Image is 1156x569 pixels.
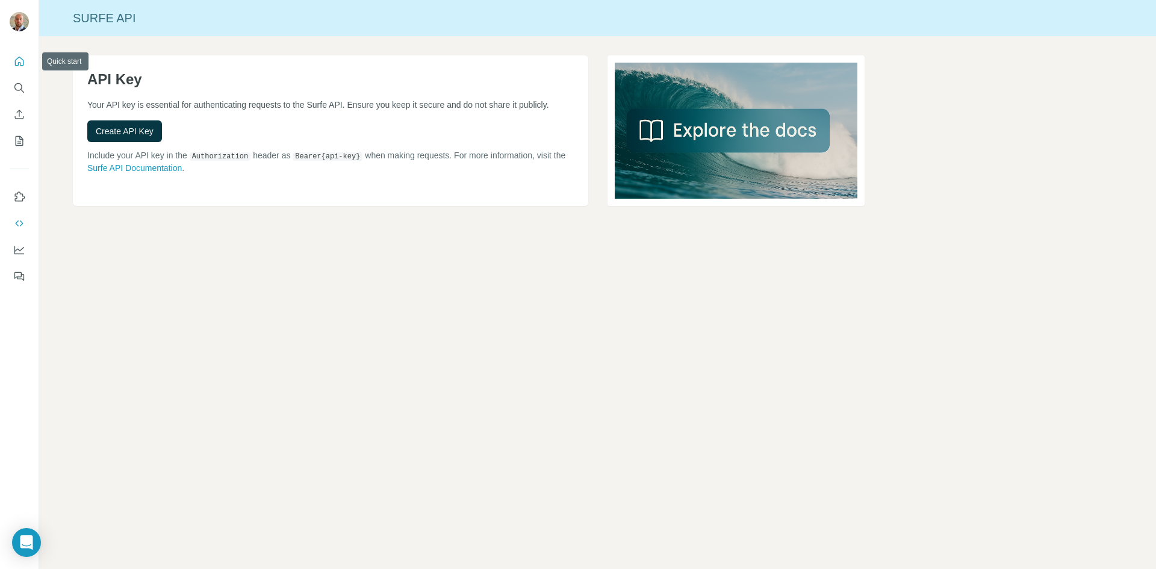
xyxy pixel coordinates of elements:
button: Feedback [10,266,29,287]
a: Surfe API Documentation [87,163,182,173]
button: My lists [10,130,29,152]
button: Create API Key [87,120,162,142]
img: Avatar [10,12,29,31]
p: Include your API key in the header as when making requests. For more information, visit the . [87,149,574,174]
div: Open Intercom Messenger [12,528,41,557]
code: Authorization [190,152,251,161]
p: Your API key is essential for authenticating requests to the Surfe API. Ensure you keep it secure... [87,99,574,111]
button: Search [10,77,29,99]
button: Quick start [10,51,29,72]
h1: API Key [87,70,574,89]
span: Create API Key [96,125,154,137]
div: Surfe API [39,10,1156,26]
button: Enrich CSV [10,104,29,125]
button: Dashboard [10,239,29,261]
code: Bearer {api-key} [293,152,362,161]
button: Use Surfe API [10,213,29,234]
button: Use Surfe on LinkedIn [10,186,29,208]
